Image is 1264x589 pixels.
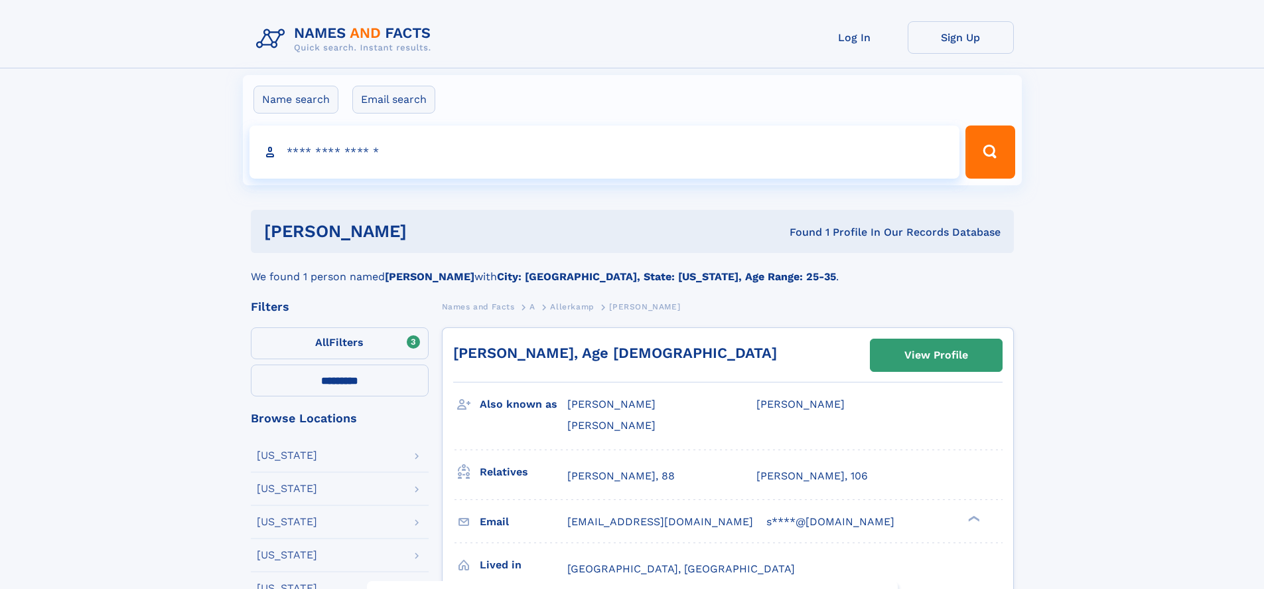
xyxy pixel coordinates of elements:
div: [US_STATE] [257,550,317,560]
span: Allerkamp [550,302,594,311]
b: [PERSON_NAME] [385,270,474,283]
span: A [529,302,535,311]
span: [PERSON_NAME] [567,398,656,410]
a: [PERSON_NAME], 88 [567,469,675,483]
input: search input [249,126,960,179]
b: City: [GEOGRAPHIC_DATA], State: [US_STATE], Age Range: 25-35 [497,270,836,283]
span: [EMAIL_ADDRESS][DOMAIN_NAME] [567,515,753,528]
span: [GEOGRAPHIC_DATA], [GEOGRAPHIC_DATA] [567,562,795,575]
a: A [529,298,535,315]
a: [PERSON_NAME], 106 [756,469,868,483]
label: Email search [352,86,435,114]
span: [PERSON_NAME] [567,419,656,432]
h3: Lived in [480,554,567,576]
div: [US_STATE] [257,450,317,461]
a: [PERSON_NAME], Age [DEMOGRAPHIC_DATA] [453,345,777,361]
a: Log In [802,21,908,54]
div: View Profile [904,340,968,371]
img: Logo Names and Facts [251,21,442,57]
a: View Profile [871,339,1002,371]
h1: [PERSON_NAME] [264,223,598,240]
a: Names and Facts [442,298,515,315]
div: Found 1 Profile In Our Records Database [598,225,1001,240]
div: ❯ [965,514,981,523]
label: Name search [253,86,338,114]
div: [US_STATE] [257,517,317,527]
div: [US_STATE] [257,483,317,494]
div: We found 1 person named with . [251,253,1014,285]
a: Allerkamp [550,298,594,315]
div: Filters [251,301,429,313]
span: [PERSON_NAME] [756,398,845,410]
span: [PERSON_NAME] [609,302,680,311]
h3: Email [480,511,567,533]
a: Sign Up [908,21,1014,54]
h3: Also known as [480,393,567,416]
h3: Relatives [480,461,567,483]
span: All [315,336,329,349]
label: Filters [251,327,429,359]
button: Search Button [965,126,1015,179]
div: Browse Locations [251,412,429,424]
